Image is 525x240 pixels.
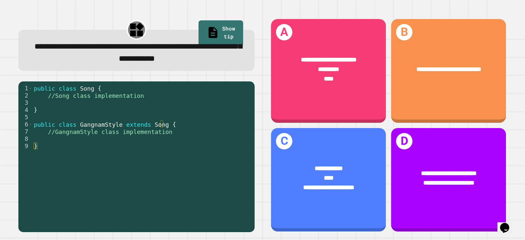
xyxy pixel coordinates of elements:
[276,24,292,40] h1: A
[29,85,32,92] span: Toggle code folding, rows 1 through 4
[18,85,32,92] div: 1
[18,92,32,99] div: 2
[29,121,32,128] span: Toggle code folding, rows 6 through 9
[18,99,32,106] div: 3
[396,133,412,149] h1: D
[18,121,32,128] div: 6
[18,106,32,114] div: 4
[497,214,518,233] iframe: chat widget
[276,133,292,149] h1: C
[199,20,243,46] a: Show tip
[18,114,32,121] div: 5
[18,128,32,135] div: 7
[18,142,32,150] div: 9
[396,24,412,40] h1: B
[18,135,32,142] div: 8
